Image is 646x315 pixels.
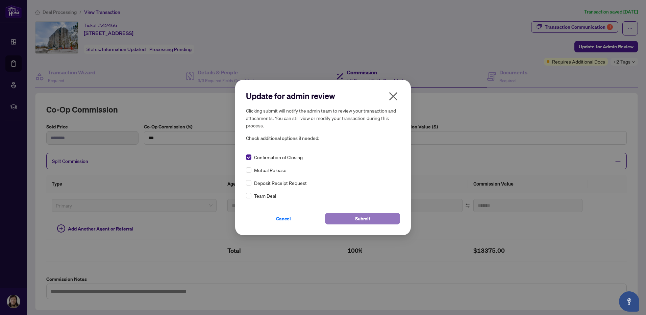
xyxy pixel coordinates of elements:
[246,107,400,129] h5: Clicking submit will notify the admin team to review your transaction and attachments. You can st...
[246,91,400,101] h2: Update for admin review
[388,91,399,102] span: close
[276,213,291,224] span: Cancel
[355,213,370,224] span: Submit
[246,135,400,142] span: Check additional options if needed:
[325,213,400,224] button: Submit
[619,291,639,312] button: Open asap
[246,213,321,224] button: Cancel
[254,192,276,199] span: Team Deal
[254,166,287,174] span: Mutual Release
[254,179,307,187] span: Deposit Receipt Request
[254,153,303,161] span: Confirmation of Closing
